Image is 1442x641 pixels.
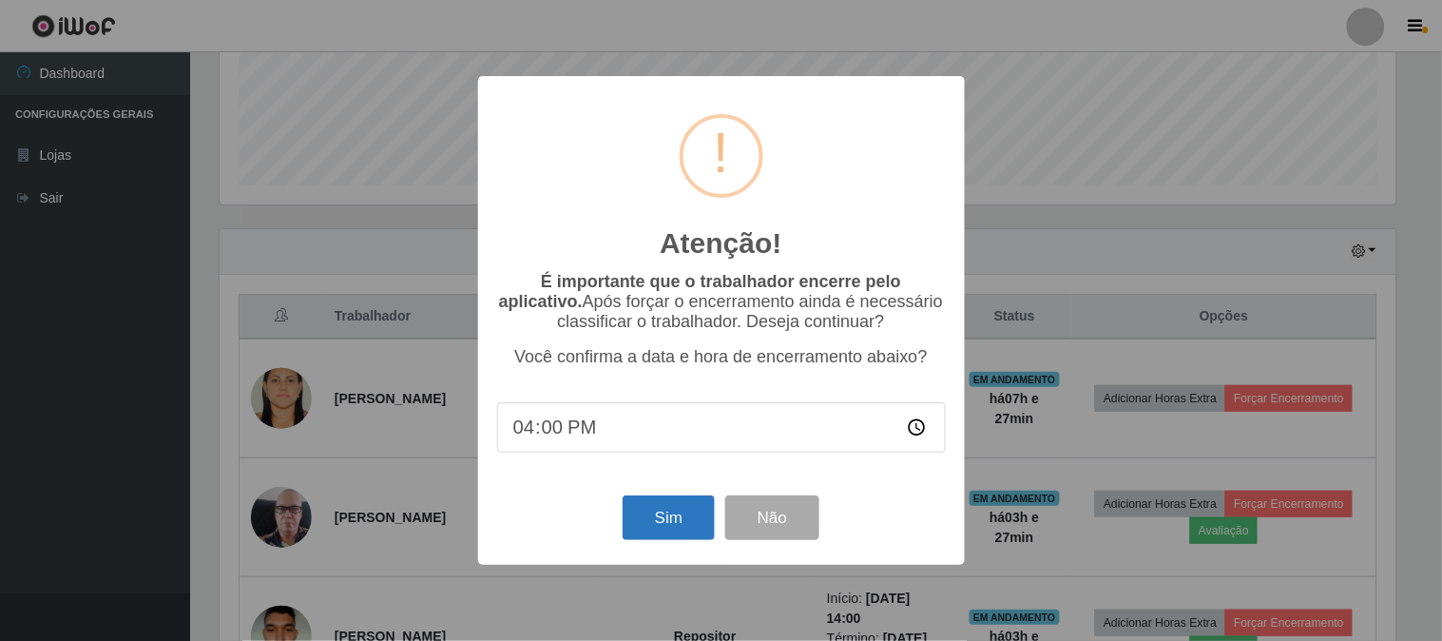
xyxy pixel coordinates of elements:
button: Não [725,495,819,540]
p: Após forçar o encerramento ainda é necessário classificar o trabalhador. Deseja continuar? [497,272,946,332]
p: Você confirma a data e hora de encerramento abaixo? [497,347,946,367]
button: Sim [623,495,715,540]
h2: Atenção! [660,226,781,261]
b: É importante que o trabalhador encerre pelo aplicativo. [499,272,901,311]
